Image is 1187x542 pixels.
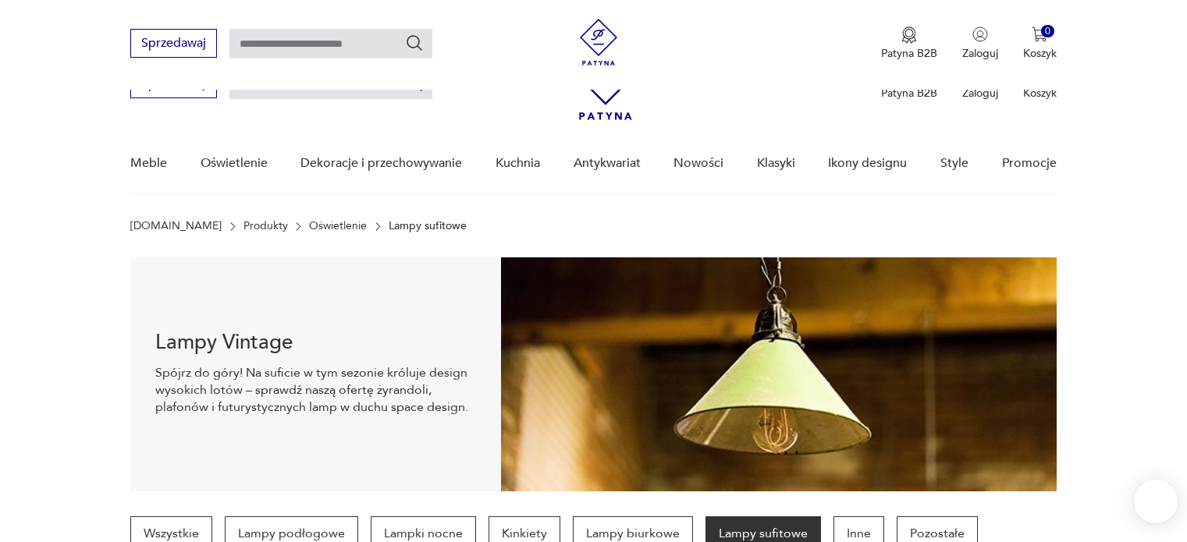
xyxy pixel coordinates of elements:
a: Oświetlenie [309,220,367,232]
a: Klasyki [757,133,795,193]
a: [DOMAIN_NAME] [130,220,222,232]
p: Koszyk [1023,86,1057,101]
img: Ikonka użytkownika [972,27,988,42]
a: Promocje [1002,133,1057,193]
img: Lampy sufitowe w stylu vintage [501,257,1057,491]
iframe: Smartsupp widget button [1134,480,1178,523]
a: Antykwariat [574,133,641,193]
a: Ikona medaluPatyna B2B [881,27,937,61]
a: Meble [130,133,167,193]
a: Produkty [243,220,288,232]
p: Lampy sufitowe [389,220,467,232]
button: Sprzedawaj [130,29,217,58]
a: Sprzedawaj [130,80,217,90]
p: Spójrz do góry! Na suficie w tym sezonie króluje design wysokich lotów – sprawdź naszą ofertę żyr... [155,364,476,416]
a: Nowości [673,133,723,193]
p: Patyna B2B [881,86,937,101]
img: Ikona koszyka [1032,27,1047,42]
h1: Lampy Vintage [155,333,476,352]
p: Koszyk [1023,46,1057,61]
a: Dekoracje i przechowywanie [300,133,462,193]
a: Sprzedawaj [130,39,217,50]
p: Zaloguj [962,46,998,61]
a: Ikony designu [828,133,907,193]
a: Style [940,133,968,193]
button: Patyna B2B [881,27,937,61]
img: Ikona medalu [901,27,917,44]
a: Oświetlenie [201,133,268,193]
button: Zaloguj [962,27,998,61]
img: Patyna - sklep z meblami i dekoracjami vintage [575,19,622,66]
a: Kuchnia [496,133,540,193]
button: 0Koszyk [1023,27,1057,61]
button: Szukaj [405,34,424,52]
div: 0 [1041,25,1054,38]
p: Patyna B2B [881,46,937,61]
p: Zaloguj [962,86,998,101]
